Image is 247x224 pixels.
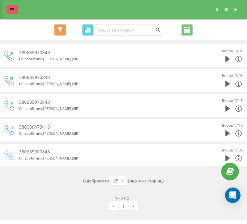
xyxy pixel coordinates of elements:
[19,124,201,130] div: 380686473416
[222,147,242,153] div: Вчора 17:06
[19,155,201,161] div: Співробітник : [PERSON_NAME] (SIP)
[19,49,201,56] div: 380685970843
[222,48,242,54] div: Вчора 18:09
[83,178,109,184] span: Відображати
[19,81,201,87] div: Співробітник : [PERSON_NAME] (SIP)
[119,201,128,210] a: 1
[19,149,201,155] div: 380685970843
[222,97,242,104] div: Вчора 17:45
[94,24,162,36] input: Пошук за номером
[225,188,241,203] div: Open Intercom Messenger
[19,105,201,112] div: Співробітник : [PERSON_NAME] (SIP)
[114,178,119,184] div: 25
[128,178,164,184] span: рядків на сторінці
[19,99,201,105] div: 380685970843
[115,195,129,201] div: 1 - 5 з 5
[222,73,242,79] div: Вчора 18:05
[19,56,201,62] div: Співробітник : [PERSON_NAME] (SIP)
[19,74,201,81] div: 380685970843
[19,130,201,137] div: Співробітник : [PERSON_NAME] (SIP)
[222,122,242,129] div: Вчора 17:10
